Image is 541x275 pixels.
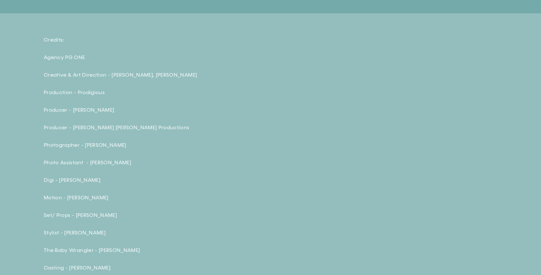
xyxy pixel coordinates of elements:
p: Photo Assistant - [PERSON_NAME] [44,159,270,166]
p: Credits: [44,36,270,44]
p: Digi - [PERSON_NAME] [44,177,270,184]
p: Motion - [PERSON_NAME] [44,194,270,201]
p: Casting - [PERSON_NAME] [44,264,270,271]
p: Production - Prodigious [44,89,270,96]
p: Producer - [PERSON_NAME] [44,106,270,114]
p: The Baby Wrangler - [PERSON_NAME] [44,247,270,254]
p: Agency PG ONE [44,54,270,61]
p: Set/ Props - [PERSON_NAME] [44,212,270,219]
p: Stylist - [PERSON_NAME] [44,229,270,236]
p: Creative & Art Direction - [PERSON_NAME], [PERSON_NAME] [44,71,270,79]
p: Photographer - [PERSON_NAME] [44,142,270,149]
p: Producer - [PERSON_NAME] [PERSON_NAME] Productions [44,124,270,131]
